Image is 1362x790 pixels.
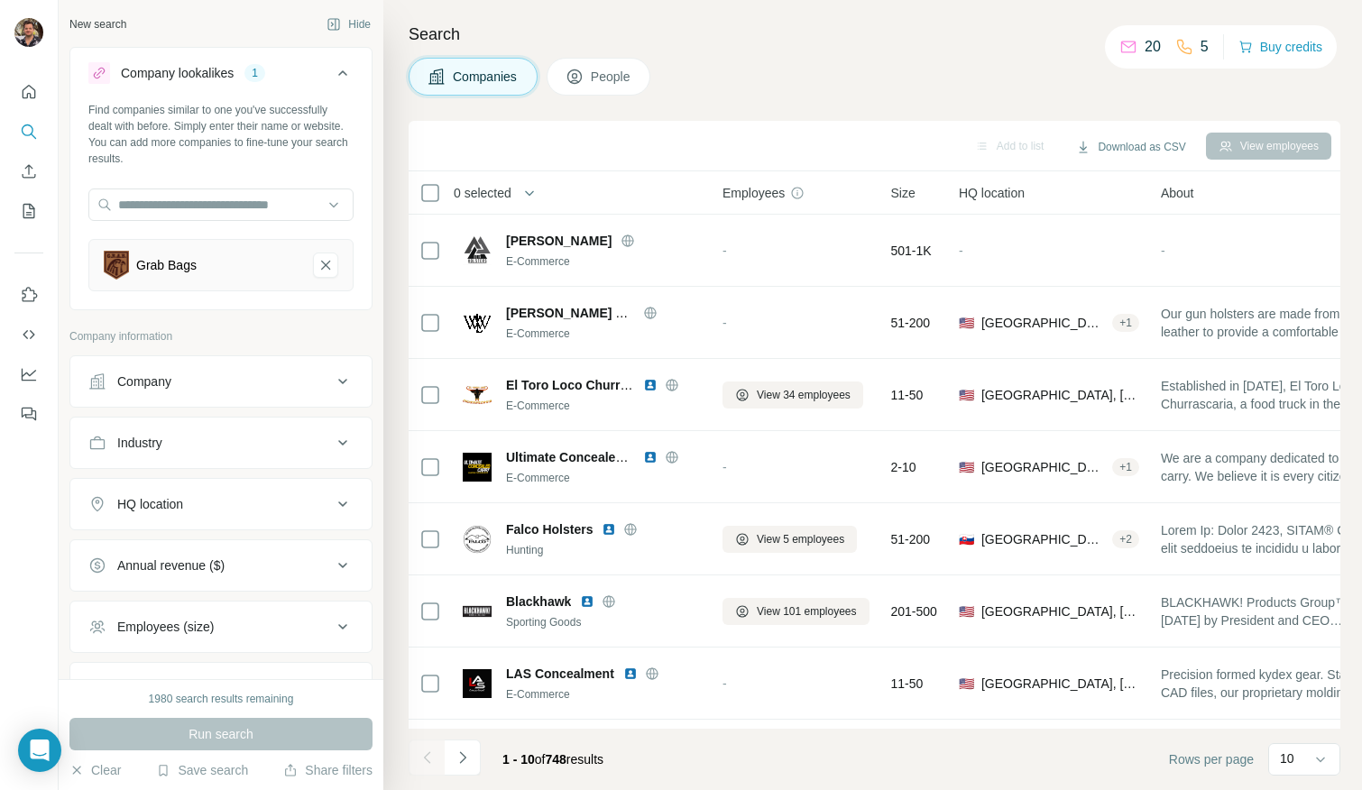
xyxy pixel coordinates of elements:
[643,450,658,464] img: LinkedIn logo
[1063,133,1198,161] button: Download as CSV
[463,669,492,698] img: Logo of LAS Concealment
[70,482,372,526] button: HQ location
[1112,315,1139,331] div: + 1
[981,675,1139,693] span: [GEOGRAPHIC_DATA], [US_STATE]
[757,531,844,547] span: View 5 employees
[70,421,372,464] button: Industry
[891,675,924,693] span: 11-50
[69,761,121,779] button: Clear
[69,328,373,344] p: Company information
[506,232,612,250] span: [PERSON_NAME]
[722,526,857,553] button: View 5 employees
[70,360,372,403] button: Company
[1280,749,1294,767] p: 10
[463,308,492,337] img: Logo of Wright Leather Works® LLC
[506,470,701,486] div: E-Commerce
[14,18,43,47] img: Avatar
[117,434,162,452] div: Industry
[454,184,511,202] span: 0 selected
[506,398,701,414] div: E-Commerce
[117,618,214,636] div: Employees (size)
[463,236,492,265] img: Logo of Odin Holsters
[981,314,1105,332] span: [GEOGRAPHIC_DATA], [US_STATE]
[70,51,372,102] button: Company lookalikes1
[891,242,932,260] span: 501-1K
[602,522,616,537] img: LinkedIn logo
[149,691,294,707] div: 1980 search results remaining
[502,752,603,767] span: results
[546,752,566,767] span: 748
[463,525,492,554] img: Logo of Falco Holsters
[14,318,43,351] button: Use Surfe API
[1201,36,1209,58] p: 5
[1161,243,1165,258] span: -
[643,378,658,392] img: LinkedIn logo
[506,253,701,270] div: E-Commerce
[136,256,197,274] div: Grab Bags
[14,76,43,108] button: Quick start
[463,453,492,482] img: Logo of Ultimate Concealed Carry
[506,378,664,392] span: El Toro Loco Churrascaria
[117,372,171,390] div: Company
[891,184,916,202] span: Size
[757,603,857,620] span: View 101 employees
[891,458,916,476] span: 2-10
[959,386,974,404] span: 🇺🇸
[506,592,571,611] span: Blackhawk
[891,530,931,548] span: 51-200
[959,314,974,332] span: 🇺🇸
[959,458,974,476] span: 🇺🇸
[506,326,701,342] div: E-Commerce
[1145,36,1161,58] p: 20
[69,16,126,32] div: New search
[959,243,963,258] span: -
[959,602,974,620] span: 🇺🇸
[156,761,248,779] button: Save search
[445,739,481,776] button: Navigate to next page
[14,398,43,430] button: Feedback
[722,316,727,330] span: -
[104,251,129,279] img: Grab Bags-logo
[88,102,354,167] div: Find companies similar to one you've successfully dealt with before. Simply enter their name or w...
[1169,750,1254,768] span: Rows per page
[722,184,785,202] span: Employees
[121,64,234,82] div: Company lookalikes
[1112,531,1139,547] div: + 2
[14,358,43,390] button: Dashboard
[981,602,1139,620] span: [GEOGRAPHIC_DATA], [US_STATE]
[959,675,974,693] span: 🇺🇸
[722,460,727,474] span: -
[722,243,727,258] span: -
[18,729,61,772] div: Open Intercom Messenger
[506,686,701,703] div: E-Commerce
[580,594,594,609] img: LinkedIn logo
[506,306,741,320] span: [PERSON_NAME] Leather Works® LLC
[891,602,937,620] span: 201-500
[506,665,614,683] span: LAS Concealment
[506,542,701,558] div: Hunting
[409,22,1340,47] h4: Search
[757,387,851,403] span: View 34 employees
[117,556,225,574] div: Annual revenue ($)
[463,386,492,404] img: Logo of El Toro Loco Churrascaria
[981,386,1139,404] span: [GEOGRAPHIC_DATA], [US_STATE]
[981,458,1105,476] span: [GEOGRAPHIC_DATA], [US_STATE]
[117,495,183,513] div: HQ location
[244,65,265,81] div: 1
[591,68,632,86] span: People
[313,253,338,278] button: Grab Bags-remove-button
[623,666,638,681] img: LinkedIn logo
[959,184,1025,202] span: HQ location
[453,68,519,86] span: Companies
[981,530,1105,548] span: [GEOGRAPHIC_DATA], Region of [GEOGRAPHIC_DATA]
[959,530,974,548] span: 🇸🇰
[506,614,701,630] div: Sporting Goods
[70,605,372,648] button: Employees (size)
[70,544,372,587] button: Annual revenue ($)
[14,279,43,311] button: Use Surfe on LinkedIn
[1112,459,1139,475] div: + 1
[463,597,492,626] img: Logo of Blackhawk
[14,195,43,227] button: My lists
[535,752,546,767] span: of
[502,752,535,767] span: 1 - 10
